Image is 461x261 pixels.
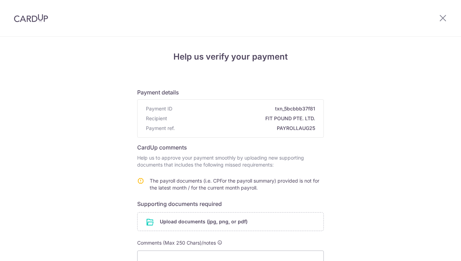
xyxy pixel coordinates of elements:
span: Comments (Max 250 Chars)/notes [137,240,216,246]
span: The payroll documents (i.e. CPFor the payroll summary) provided is not for the latest month / for... [150,178,319,191]
h6: Supporting documents required [137,200,324,208]
span: PAYROLLAUG25 [178,125,315,132]
h6: Payment details [137,88,324,97]
span: FIT POUND PTE. LTD. [170,115,315,122]
div: Upload documents (jpg, png, or pdf) [137,212,324,231]
span: txn_5bcbbb37f81 [175,105,315,112]
p: Help us to approve your payment smoothly by uploading new supporting documents that includes the ... [137,154,324,168]
span: Recipient [146,115,167,122]
img: CardUp [14,14,48,22]
h4: Help us verify your payment [137,51,324,63]
span: Payment ref. [146,125,175,132]
span: Payment ID [146,105,172,112]
h6: CardUp comments [137,143,324,152]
